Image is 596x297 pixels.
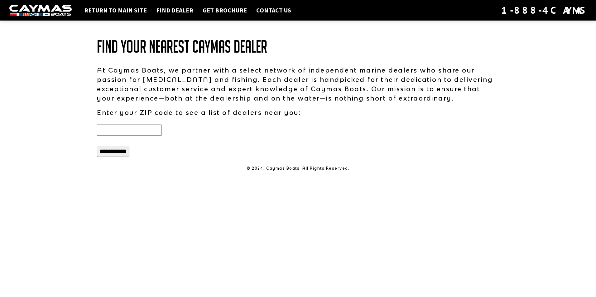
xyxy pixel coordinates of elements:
[81,6,150,14] a: Return to main site
[9,5,72,16] img: white-logo-c9c8dbefe5ff5ceceb0f0178aa75bf4bb51f6bca0971e226c86eb53dfe498488.png
[97,166,499,171] p: © 2024. Caymas Boats. All Rights Reserved.
[501,3,587,17] div: 1-888-4CAYMAS
[199,6,250,14] a: Get Brochure
[97,65,499,103] p: At Caymas Boats, we partner with a select network of independent marine dealers who share our pas...
[97,108,499,117] p: Enter your ZIP code to see a list of dealers near you:
[97,37,499,56] h1: Find Your Nearest Caymas Dealer
[153,6,196,14] a: Find Dealer
[253,6,294,14] a: Contact Us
